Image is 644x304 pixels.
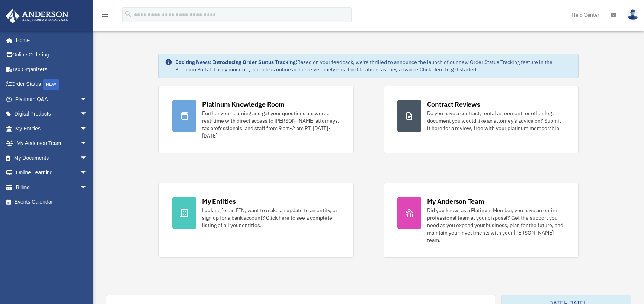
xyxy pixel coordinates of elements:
[80,92,95,107] span: arrow_drop_down
[175,58,572,73] div: Based on your feedback, we're thrilled to announce the launch of our new Order Status Tracking fe...
[384,183,579,258] a: My Anderson Team Did you know, as a Platinum Member, you have an entire professional team at your...
[427,110,565,132] div: Do you have a contract, rental agreement, or other legal document you would like an attorney's ad...
[80,165,95,181] span: arrow_drop_down
[80,151,95,166] span: arrow_drop_down
[420,66,478,73] a: Click Here to get started!
[427,100,480,109] div: Contract Reviews
[5,165,99,180] a: Online Learningarrow_drop_down
[202,110,340,139] div: Further your learning and get your questions answered real-time with direct access to [PERSON_NAM...
[384,86,579,153] a: Contract Reviews Do you have a contract, rental agreement, or other legal document you would like...
[627,9,638,20] img: User Pic
[427,207,565,244] div: Did you know, as a Platinum Member, you have an entire professional team at your disposal? Get th...
[5,107,99,122] a: Digital Productsarrow_drop_down
[175,59,297,65] strong: Exciting News: Introducing Order Status Tracking!
[80,136,95,151] span: arrow_drop_down
[80,107,95,122] span: arrow_drop_down
[5,62,99,77] a: Tax Organizers
[5,195,99,210] a: Events Calendar
[5,151,99,165] a: My Documentsarrow_drop_down
[5,77,99,92] a: Order StatusNEW
[202,100,285,109] div: Platinum Knowledge Room
[43,79,59,90] div: NEW
[5,121,99,136] a: My Entitiesarrow_drop_down
[100,10,109,19] i: menu
[427,197,484,206] div: My Anderson Team
[80,121,95,136] span: arrow_drop_down
[100,13,109,19] a: menu
[158,183,353,258] a: My Entities Looking for an EIN, want to make an update to an entity, or sign up for a bank accoun...
[5,136,99,151] a: My Anderson Teamarrow_drop_down
[5,33,95,48] a: Home
[80,180,95,195] span: arrow_drop_down
[3,9,71,23] img: Anderson Advisors Platinum Portal
[124,10,132,18] i: search
[5,180,99,195] a: Billingarrow_drop_down
[5,92,99,107] a: Platinum Q&Aarrow_drop_down
[202,197,236,206] div: My Entities
[202,207,340,229] div: Looking for an EIN, want to make an update to an entity, or sign up for a bank account? Click her...
[158,86,353,153] a: Platinum Knowledge Room Further your learning and get your questions answered real-time with dire...
[5,48,99,62] a: Online Ordering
